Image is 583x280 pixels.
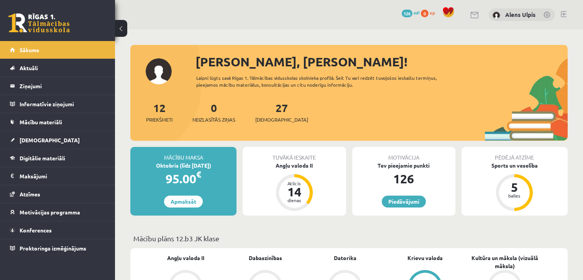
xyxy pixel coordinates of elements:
div: Tuvākā ieskaite [243,147,346,161]
a: Sākums [10,41,105,59]
a: 27[DEMOGRAPHIC_DATA] [255,101,308,124]
a: Kultūra un māksla (vizuālā māksla) [465,254,545,270]
a: [DEMOGRAPHIC_DATA] [10,131,105,149]
a: Piedāvājumi [382,196,426,208]
a: Digitālie materiāli [10,149,105,167]
div: Pēdējā atzīme [461,147,568,161]
a: 12Priekšmeti [146,101,172,124]
span: Konferences [20,227,52,234]
a: Informatīvie ziņojumi [10,95,105,113]
span: Neizlasītās ziņas [192,116,235,124]
div: dienas [283,198,306,203]
div: Angļu valoda II [243,161,346,170]
span: Proktoringa izmēģinājums [20,245,86,252]
div: Motivācija [352,147,455,161]
div: balles [503,193,526,198]
div: Tev pieejamie punkti [352,161,455,170]
span: Atzīmes [20,191,40,198]
span: mP [414,10,420,16]
span: 126 [402,10,412,17]
a: Sports un veselība 5 balles [461,161,568,212]
a: Rīgas 1. Tālmācības vidusskola [8,13,70,33]
span: Mācību materiāli [20,119,62,125]
div: 14 [283,186,306,198]
div: Sports un veselība [461,161,568,170]
span: xp [430,10,435,16]
span: Sākums [20,46,39,53]
div: 5 [503,181,526,193]
div: Atlicis [283,181,306,186]
span: [DEMOGRAPHIC_DATA] [20,137,80,143]
legend: Maksājumi [20,167,105,185]
div: 95.00 [130,170,236,188]
a: Dabaszinības [249,254,282,262]
a: 0Neizlasītās ziņas [192,101,235,124]
a: Motivācijas programma [10,203,105,221]
div: Mācību maksa [130,147,236,161]
a: 0 xp [421,10,438,16]
a: Proktoringa izmēģinājums [10,239,105,257]
span: Motivācijas programma [20,209,80,216]
a: Ziņojumi [10,77,105,95]
a: Krievu valoda [407,254,443,262]
a: Angļu valoda II Atlicis 14 dienas [243,161,346,212]
a: Datorika [334,254,356,262]
span: Aktuāli [20,64,38,71]
a: Atzīmes [10,185,105,203]
a: Aktuāli [10,59,105,77]
a: 126 mP [402,10,420,16]
span: € [196,169,201,180]
a: Apmaksāt [164,196,203,208]
a: Alens Ulpis [505,11,535,18]
legend: Informatīvie ziņojumi [20,95,105,113]
legend: Ziņojumi [20,77,105,95]
div: 126 [352,170,455,188]
a: Angļu valoda II [167,254,204,262]
span: 0 [421,10,429,17]
p: Mācību plāns 12.b3 JK klase [133,233,565,244]
div: Oktobris (līdz [DATE]) [130,161,236,170]
a: Konferences [10,221,105,239]
a: Mācību materiāli [10,113,105,131]
span: [DEMOGRAPHIC_DATA] [255,116,308,124]
img: Alens Ulpis [493,12,500,19]
span: Digitālie materiāli [20,155,65,161]
div: Laipni lūgts savā Rīgas 1. Tālmācības vidusskolas skolnieka profilā. Šeit Tu vari redzēt tuvojošo... [196,74,459,88]
div: [PERSON_NAME], [PERSON_NAME]! [195,53,568,71]
span: Priekšmeti [146,116,172,124]
a: Maksājumi [10,167,105,185]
